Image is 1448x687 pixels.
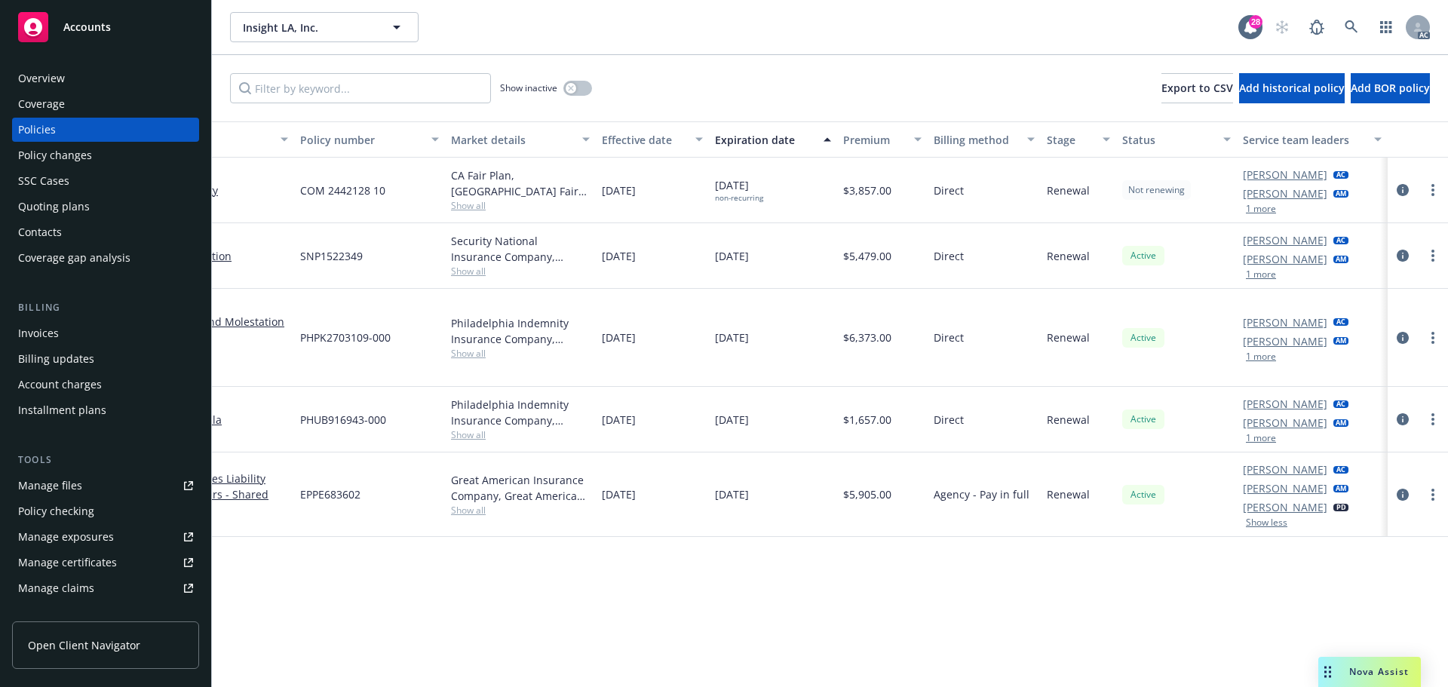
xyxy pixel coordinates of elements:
[715,412,749,428] span: [DATE]
[451,265,590,278] span: Show all
[1243,251,1327,267] a: [PERSON_NAME]
[1041,121,1116,158] button: Stage
[1246,518,1287,527] button: Show less
[1128,413,1158,426] span: Active
[1267,12,1297,42] a: Start snowing
[18,220,62,244] div: Contacts
[1239,81,1345,95] span: Add historical policy
[1047,132,1094,148] div: Stage
[12,246,199,270] a: Coverage gap analysis
[12,525,199,549] a: Manage exposures
[928,121,1041,158] button: Billing method
[1351,73,1430,103] button: Add BOR policy
[934,330,964,345] span: Direct
[1116,121,1237,158] button: Status
[451,315,590,347] div: Philadelphia Indemnity Insurance Company, [GEOGRAPHIC_DATA] Insurance Companies
[300,182,385,198] span: COM 2442128 10
[12,452,199,468] div: Tools
[1424,247,1442,265] a: more
[1243,499,1327,515] a: [PERSON_NAME]
[451,472,590,504] div: Great American Insurance Company, Great American Insurance Group, CRC Group
[1371,12,1401,42] a: Switch app
[1394,329,1412,347] a: circleInformation
[18,143,92,167] div: Policy changes
[1128,183,1185,197] span: Not renewing
[1243,167,1327,182] a: [PERSON_NAME]
[300,330,391,345] span: PHPK2703109-000
[1336,12,1367,42] a: Search
[451,199,590,212] span: Show all
[1161,73,1233,103] button: Export to CSV
[12,169,199,193] a: SSC Cases
[1047,412,1090,428] span: Renewal
[18,398,106,422] div: Installment plans
[451,504,590,517] span: Show all
[1424,486,1442,504] a: more
[1122,132,1214,148] div: Status
[18,246,130,270] div: Coverage gap analysis
[12,92,199,116] a: Coverage
[1128,488,1158,501] span: Active
[18,92,65,116] div: Coverage
[18,474,82,498] div: Manage files
[1394,247,1412,265] a: circleInformation
[843,248,891,264] span: $5,479.00
[18,551,117,575] div: Manage certificates
[1128,331,1158,345] span: Active
[230,12,419,42] button: Insight LA, Inc.
[18,347,94,371] div: Billing updates
[1394,486,1412,504] a: circleInformation
[18,169,69,193] div: SSC Cases
[934,248,964,264] span: Direct
[12,474,199,498] a: Manage files
[1424,410,1442,428] a: more
[294,121,445,158] button: Policy number
[715,193,763,203] div: non-recurring
[1047,182,1090,198] span: Renewal
[1047,248,1090,264] span: Renewal
[843,330,891,345] span: $6,373.00
[715,330,749,345] span: [DATE]
[843,412,891,428] span: $1,657.00
[1243,132,1365,148] div: Service team leaders
[1047,486,1090,502] span: Renewal
[934,486,1029,502] span: Agency - Pay in full
[451,428,590,441] span: Show all
[12,551,199,575] a: Manage certificates
[12,195,199,219] a: Quoting plans
[1349,665,1409,678] span: Nova Assist
[12,118,199,142] a: Policies
[1243,415,1327,431] a: [PERSON_NAME]
[1318,657,1421,687] button: Nova Assist
[18,321,59,345] div: Invoices
[934,132,1018,148] div: Billing method
[12,6,199,48] a: Accounts
[715,486,749,502] span: [DATE]
[12,66,199,90] a: Overview
[12,398,199,422] a: Installment plans
[451,347,590,360] span: Show all
[1243,462,1327,477] a: [PERSON_NAME]
[934,182,964,198] span: Direct
[602,412,636,428] span: [DATE]
[1246,434,1276,443] button: 1 more
[1394,410,1412,428] a: circleInformation
[1243,232,1327,248] a: [PERSON_NAME]
[12,220,199,244] a: Contacts
[1302,12,1332,42] a: Report a Bug
[1243,314,1327,330] a: [PERSON_NAME]
[1243,333,1327,349] a: [PERSON_NAME]
[602,248,636,264] span: [DATE]
[451,397,590,428] div: Philadelphia Indemnity Insurance Company, [GEOGRAPHIC_DATA] Insurance Companies
[1424,181,1442,199] a: more
[602,132,686,148] div: Effective date
[602,330,636,345] span: [DATE]
[1246,270,1276,279] button: 1 more
[12,602,199,626] a: Manage BORs
[18,576,94,600] div: Manage claims
[12,499,199,523] a: Policy checking
[300,248,363,264] span: SNP1522349
[300,132,422,148] div: Policy number
[1128,249,1158,262] span: Active
[12,300,199,315] div: Billing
